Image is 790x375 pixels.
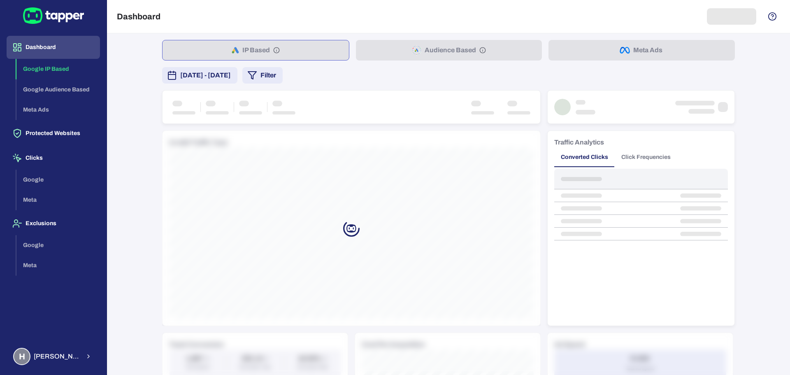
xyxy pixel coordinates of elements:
button: Dashboard [7,36,100,59]
button: Protected Websites [7,122,100,145]
div: H [13,348,30,365]
a: Protected Websites [7,129,100,136]
a: Clicks [7,154,100,161]
button: [DATE] - [DATE] [162,67,237,84]
button: Click Frequencies [615,147,677,167]
button: Clicks [7,147,100,170]
h6: Traffic Analytics [554,137,604,147]
button: Exclusions [7,212,100,235]
span: [DATE] - [DATE] [180,70,231,80]
a: Dashboard [7,43,100,50]
button: Converted Clicks [554,147,615,167]
button: H[PERSON_NAME] Moaref [7,345,100,368]
button: Filter [242,67,283,84]
span: [PERSON_NAME] Moaref [34,352,80,361]
h5: Dashboard [117,12,160,21]
a: Exclusions [7,219,100,226]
